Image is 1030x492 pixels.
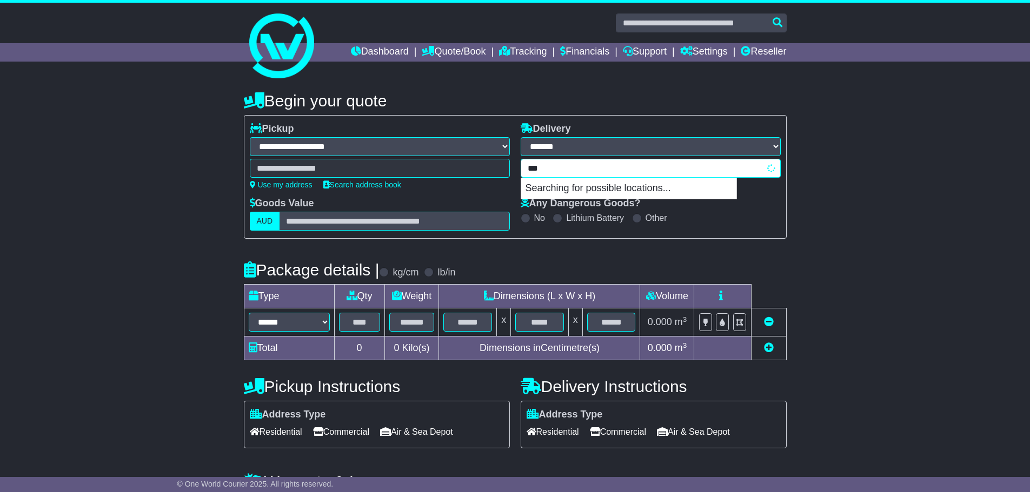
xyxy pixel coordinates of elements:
[683,315,687,323] sup: 3
[439,336,640,360] td: Dimensions in Centimetre(s)
[394,342,399,353] span: 0
[384,285,439,308] td: Weight
[683,341,687,349] sup: 3
[646,213,667,223] label: Other
[527,423,579,440] span: Residential
[648,342,672,353] span: 0.000
[250,409,326,421] label: Address Type
[497,308,511,336] td: x
[521,123,571,135] label: Delivery
[527,409,603,421] label: Address Type
[250,198,314,210] label: Goods Value
[675,342,687,353] span: m
[566,213,624,223] label: Lithium Battery
[250,123,294,135] label: Pickup
[675,316,687,327] span: m
[560,43,609,62] a: Financials
[384,336,439,360] td: Kilo(s)
[499,43,547,62] a: Tracking
[177,480,334,488] span: © One World Courier 2025. All rights reserved.
[623,43,667,62] a: Support
[764,342,774,353] a: Add new item
[764,316,774,327] a: Remove this item
[244,378,510,395] h4: Pickup Instructions
[657,423,730,440] span: Air & Sea Depot
[640,285,694,308] td: Volume
[313,423,369,440] span: Commercial
[521,378,787,395] h4: Delivery Instructions
[521,159,781,178] typeahead: Please provide city
[244,336,334,360] td: Total
[244,261,380,279] h4: Package details |
[250,423,302,440] span: Residential
[680,43,728,62] a: Settings
[568,308,582,336] td: x
[393,267,418,279] label: kg/cm
[250,212,280,231] label: AUD
[244,285,334,308] td: Type
[439,285,640,308] td: Dimensions (L x W x H)
[590,423,646,440] span: Commercial
[521,198,641,210] label: Any Dangerous Goods?
[648,316,672,327] span: 0.000
[323,180,401,189] a: Search address book
[521,178,736,199] p: Searching for possible locations...
[334,285,384,308] td: Qty
[380,423,453,440] span: Air & Sea Depot
[250,180,313,189] a: Use my address
[741,43,786,62] a: Reseller
[351,43,409,62] a: Dashboard
[534,213,545,223] label: No
[244,92,787,110] h4: Begin your quote
[244,473,787,490] h4: Warranty & Insurance
[334,336,384,360] td: 0
[437,267,455,279] label: lb/in
[422,43,486,62] a: Quote/Book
